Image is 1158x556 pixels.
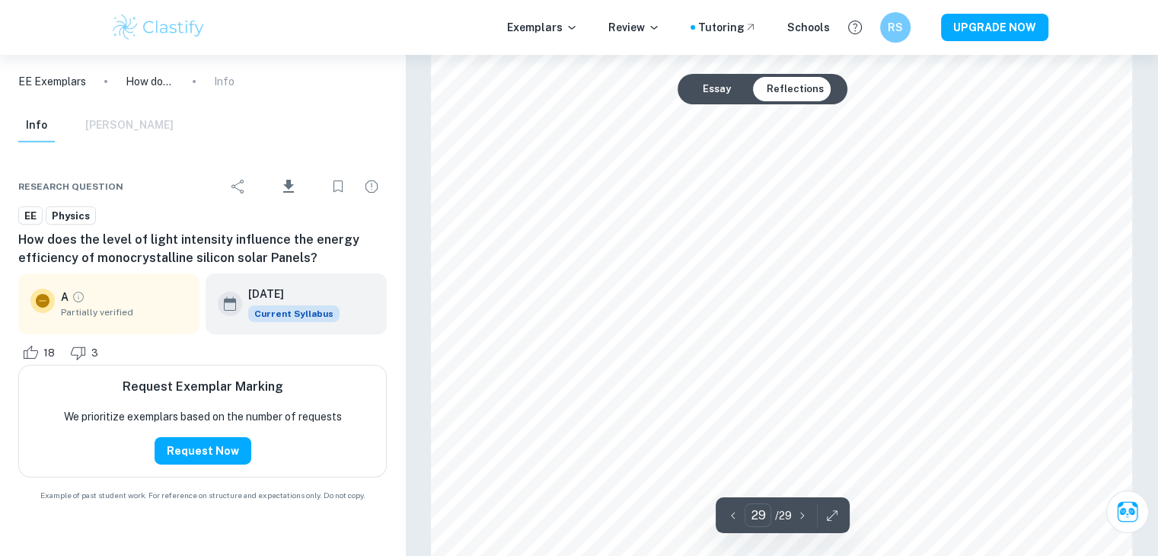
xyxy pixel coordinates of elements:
[72,290,85,304] a: Grade partially verified
[842,14,868,40] button: Help and Feedback
[155,437,251,465] button: Request Now
[248,286,327,302] h6: [DATE]
[698,19,757,36] a: Tutoring
[356,171,387,202] div: Report issue
[123,378,283,396] h6: Request Exemplar Marking
[18,180,123,193] span: Research question
[64,408,342,425] p: We prioritize exemplars based on the number of requests
[61,289,69,305] p: A
[787,19,830,36] a: Schools
[18,109,55,142] button: Info
[35,346,63,361] span: 18
[18,490,387,501] span: Example of past student work. For reference on structure and expectations only. Do not copy.
[46,206,96,225] a: Physics
[608,19,660,36] p: Review
[248,305,340,322] div: This exemplar is based on the current syllabus. Feel free to refer to it for inspiration/ideas wh...
[690,77,742,101] button: Essay
[323,171,353,202] div: Bookmark
[61,305,187,319] span: Partially verified
[110,12,207,43] img: Clastify logo
[774,507,791,524] p: / 29
[1106,490,1149,533] button: Ask Clai
[126,73,174,90] p: How does the level of light intensity influence the energy efficiency of monocrystalline silicon ...
[880,12,911,43] button: RS
[886,19,904,36] h6: RS
[214,73,234,90] p: Info
[18,206,43,225] a: EE
[257,167,320,206] div: Download
[66,340,107,365] div: Dislike
[223,171,254,202] div: Share
[19,209,42,224] span: EE
[507,19,578,36] p: Exemplars
[18,231,387,267] h6: How does the level of light intensity influence the energy efficiency of monocrystalline silicon ...
[18,73,86,90] a: EE Exemplars
[941,14,1048,41] button: UPGRADE NOW
[83,346,107,361] span: 3
[248,305,340,322] span: Current Syllabus
[18,340,63,365] div: Like
[754,77,835,101] button: Reflections
[46,209,95,224] span: Physics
